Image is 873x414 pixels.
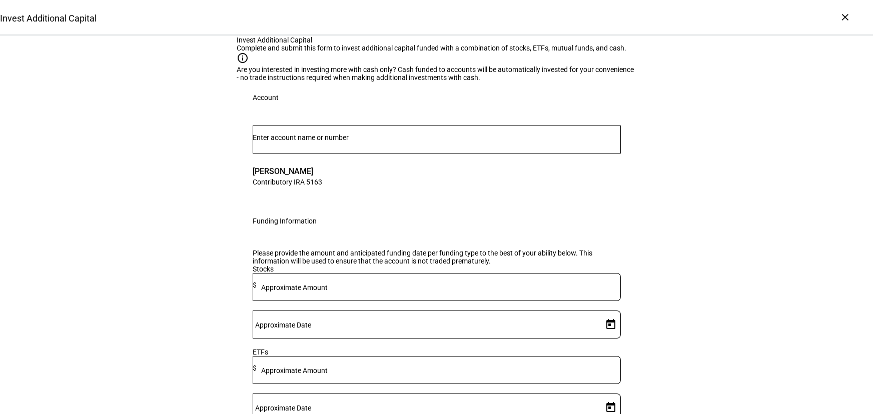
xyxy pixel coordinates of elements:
button: Open calendar [601,314,621,334]
div: Stocks [253,265,621,273]
mat-label: Approximate Amount [261,283,328,291]
span: $ [253,281,257,289]
input: Number [253,133,621,141]
div: Account [253,93,279,101]
div: Invest Additional Capital [237,36,637,44]
span: Contributory IRA 5163 [253,177,322,186]
div: Are you interested in investing more with cash only? Cash funded to accounts will be automaticall... [237,65,637,81]
mat-icon: info [237,52,257,64]
div: Complete and submit this form to invest additional capital funded with a combination of stocks, E... [237,44,637,52]
div: ETFs [253,348,621,356]
div: Please provide the amount and anticipated funding date per funding type to the best of your abili... [253,249,621,265]
span: $ [253,364,257,372]
div: × [837,9,853,25]
div: Funding Information [253,217,317,225]
mat-label: Approximate Date [255,404,311,412]
mat-label: Approximate Amount [261,366,328,374]
mat-label: Approximate Date [255,321,311,329]
span: [PERSON_NAME] [253,165,322,177]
